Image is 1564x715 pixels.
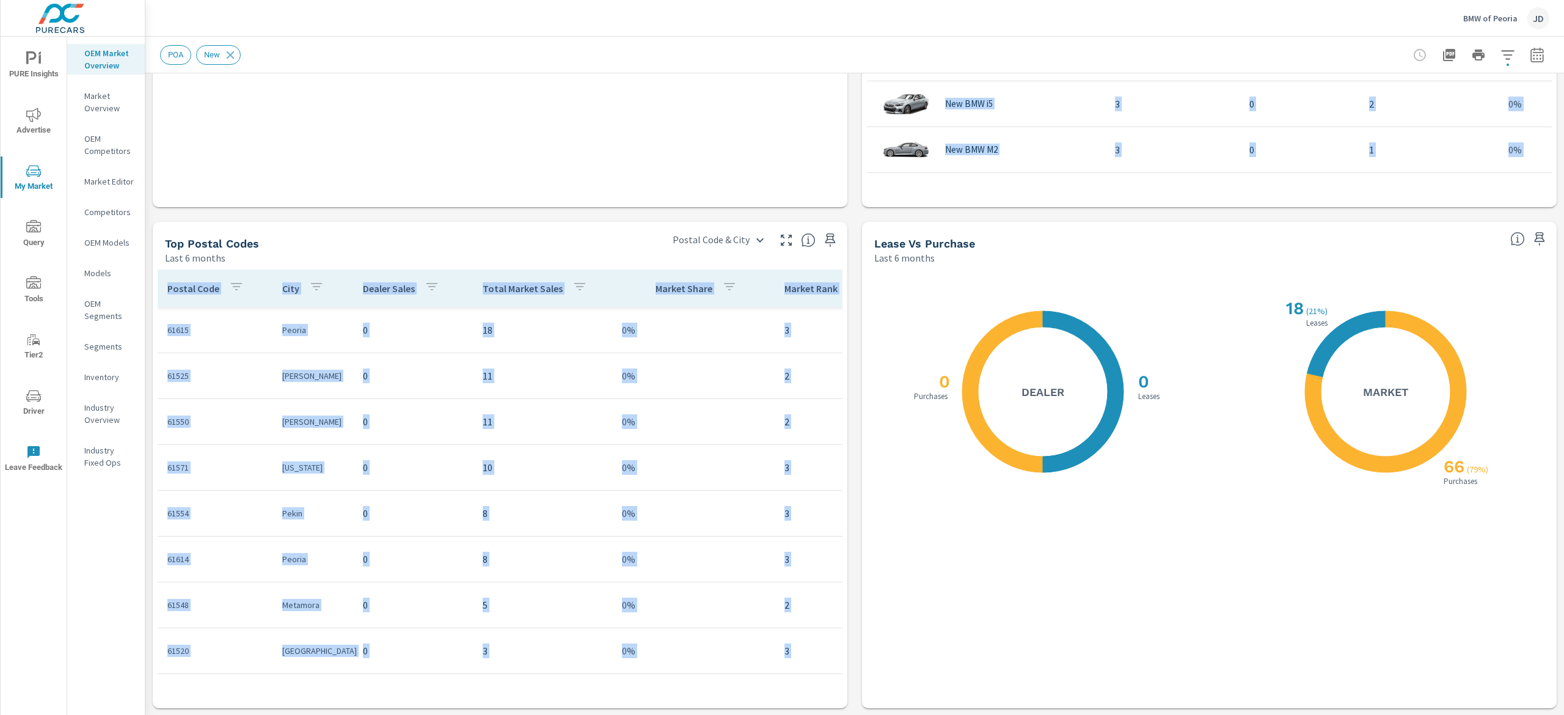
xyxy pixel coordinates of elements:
[167,370,263,382] p: 61525
[4,220,63,250] span: Query
[363,369,463,383] p: 0
[912,392,950,400] p: Purchases
[1508,97,1522,111] p: 0%
[874,251,935,265] p: Last 6 months
[67,368,145,386] div: Inventory
[622,369,635,383] p: 0%
[167,645,263,657] p: 61520
[167,599,263,611] p: 61548
[1284,298,1304,318] h2: 18
[784,506,886,521] p: 3
[67,203,145,221] div: Competitors
[84,402,135,426] p: Industry Overview
[4,332,63,362] span: Tier2
[622,643,635,658] p: 0%
[1466,43,1491,67] button: Print Report
[1369,142,1499,157] p: 1
[67,441,145,472] div: Industry Fixed Ops
[483,460,612,475] p: 10
[483,414,612,429] p: 11
[784,643,886,658] p: 3
[167,282,219,295] p: Postal Code
[784,323,886,337] p: 3
[1467,464,1491,475] p: ( 79% )
[784,369,886,383] p: 2
[167,416,263,428] p: 61550
[363,598,463,612] p: 0
[167,553,263,565] p: 61614
[67,337,145,356] div: Segments
[67,398,145,429] div: Industry Overview
[1306,306,1330,317] p: ( 21% )
[483,282,563,295] p: Total Market Sales
[820,230,840,250] span: Save this to your personalized report
[784,460,886,475] p: 3
[483,369,612,383] p: 11
[84,47,135,71] p: OEM Market Overview
[1441,477,1480,485] p: Purchases
[282,507,343,519] p: Pekin
[937,372,950,392] h2: 0
[1369,97,1499,111] p: 2
[84,267,135,279] p: Models
[4,108,63,137] span: Advertise
[4,445,63,475] span: Leave Feedback
[165,237,259,250] h5: Top Postal Codes
[67,295,145,325] div: OEM Segments
[67,264,145,282] div: Models
[67,172,145,191] div: Market Editor
[165,251,225,265] p: Last 6 months
[84,444,135,469] p: Industry Fixed Ops
[282,461,343,474] p: [US_STATE]
[363,506,463,521] p: 0
[1021,385,1064,399] h5: Dealer
[282,416,343,428] p: [PERSON_NAME]
[363,323,463,337] p: 0
[363,643,463,658] p: 0
[1508,142,1522,157] p: 0%
[363,552,463,566] p: 0
[1496,43,1520,67] button: Apply Filters
[1249,142,1350,157] p: 0
[483,552,612,566] p: 8
[167,507,263,519] p: 61554
[282,553,343,565] p: Peoria
[67,130,145,160] div: OEM Competitors
[1,37,67,486] div: nav menu
[1304,319,1330,327] p: Leases
[882,177,930,214] img: glamour
[84,206,135,218] p: Competitors
[622,506,635,521] p: 0%
[1249,97,1350,111] p: 0
[801,233,816,248] span: Top Postal Codes shows you how you rank, in terms of sales, to other dealerships in your market. ...
[665,229,772,251] div: Postal Code & City
[196,45,241,65] div: New
[67,87,145,117] div: Market Overview
[363,282,415,295] p: Dealer Sales
[4,51,63,81] span: PURE Insights
[1437,43,1461,67] button: "Export Report to PDF"
[1115,97,1230,111] p: 3
[483,598,612,612] p: 5
[197,50,227,59] span: New
[622,598,635,612] p: 0%
[4,276,63,306] span: Tools
[945,144,998,155] p: New BMW M2
[483,323,612,337] p: 18
[882,131,930,168] img: glamour
[622,552,635,566] p: 0%
[84,340,135,353] p: Segments
[622,323,635,337] p: 0%
[4,164,63,194] span: My Market
[161,50,191,59] span: POA
[282,324,343,336] p: Peoria
[874,237,975,250] h5: Lease vs Purchase
[622,414,635,429] p: 0%
[784,282,838,295] p: Market Rank
[167,461,263,474] p: 61571
[67,44,145,75] div: OEM Market Overview
[282,370,343,382] p: [PERSON_NAME]
[945,98,993,109] p: New BMW i5
[1136,392,1162,400] p: Leases
[67,233,145,252] div: OEM Models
